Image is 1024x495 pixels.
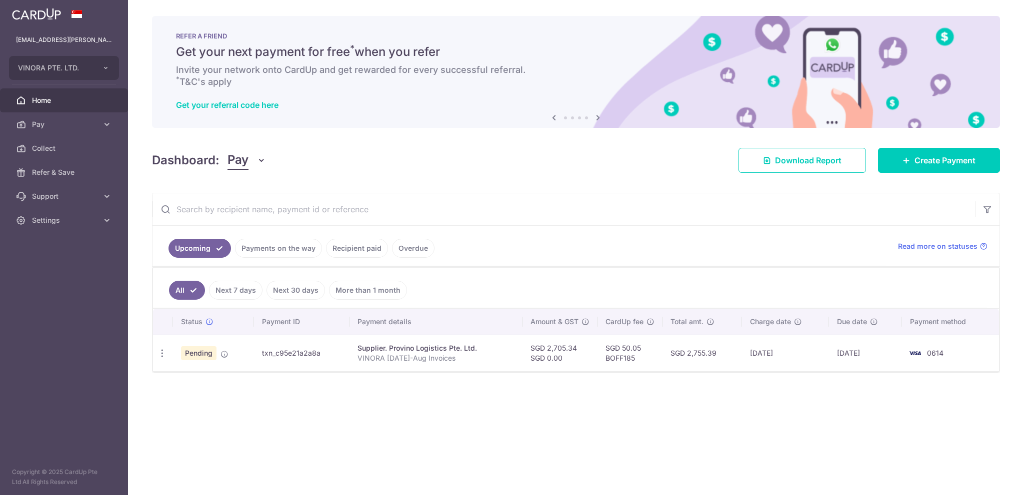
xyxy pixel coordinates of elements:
[254,335,349,371] td: txn_c95e21a2a8a
[209,281,262,300] a: Next 7 days
[176,44,976,60] h5: Get your next payment for free when you refer
[32,119,98,129] span: Pay
[914,154,975,166] span: Create Payment
[605,317,643,327] span: CardUp fee
[32,215,98,225] span: Settings
[32,95,98,105] span: Home
[235,239,322,258] a: Payments on the way
[662,335,742,371] td: SGD 2,755.39
[837,317,867,327] span: Due date
[902,309,999,335] th: Payment method
[960,465,1014,490] iframe: Opens a widget where you can find more information
[168,239,231,258] a: Upcoming
[775,154,841,166] span: Download Report
[152,151,219,169] h4: Dashboard:
[326,239,388,258] a: Recipient paid
[227,151,266,170] button: Pay
[597,335,662,371] td: SGD 50.05 BOFF185
[927,349,943,357] span: 0614
[181,346,216,360] span: Pending
[750,317,791,327] span: Charge date
[357,353,515,363] p: VINORA [DATE]-Aug Invoices
[357,343,515,353] div: Supplier. Provino Logistics Pte. Ltd.
[176,64,976,88] h6: Invite your network onto CardUp and get rewarded for every successful referral. T&C's apply
[176,100,278,110] a: Get your referral code here
[227,151,248,170] span: Pay
[829,335,902,371] td: [DATE]
[176,32,976,40] p: REFER A FRIEND
[32,191,98,201] span: Support
[18,63,92,73] span: VINORA PTE. LTD.
[9,56,119,80] button: VINORA PTE. LTD.
[522,335,597,371] td: SGD 2,705.34 SGD 0.00
[32,143,98,153] span: Collect
[670,317,703,327] span: Total amt.
[16,35,112,45] p: [EMAIL_ADDRESS][PERSON_NAME][PERSON_NAME][DOMAIN_NAME]
[742,335,829,371] td: [DATE]
[898,241,987,251] a: Read more on statuses
[329,281,407,300] a: More than 1 month
[152,16,1000,128] img: RAF banner
[738,148,866,173] a: Download Report
[878,148,1000,173] a: Create Payment
[12,8,61,20] img: CardUp
[181,317,202,327] span: Status
[530,317,578,327] span: Amount & GST
[349,309,523,335] th: Payment details
[254,309,349,335] th: Payment ID
[32,167,98,177] span: Refer & Save
[152,193,975,225] input: Search by recipient name, payment id or reference
[266,281,325,300] a: Next 30 days
[392,239,434,258] a: Overdue
[169,281,205,300] a: All
[905,347,925,359] img: Bank Card
[898,241,977,251] span: Read more on statuses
